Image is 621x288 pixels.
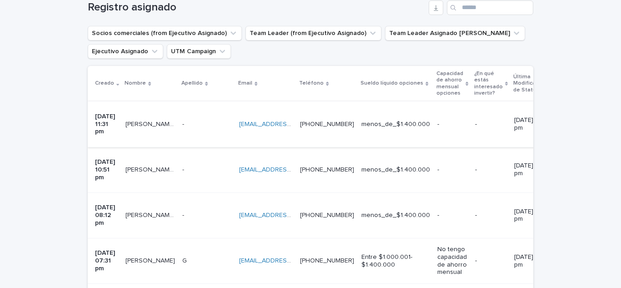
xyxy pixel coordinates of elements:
p: - [182,119,186,128]
p: [DATE] 07:31 pm [514,253,551,269]
button: UTM Campaign [167,44,231,59]
p: Maria Escilda Ramos Galvez [125,210,177,219]
p: menos_de_$1.400.000 [361,166,430,174]
p: menos_de_$1.400.000 [361,121,430,128]
p: Nombre [125,78,146,88]
p: - [182,164,186,174]
p: [DATE] 11:31 pm [514,116,551,132]
button: Ejecutivo Asignado [88,44,163,59]
a: [EMAIL_ADDRESS][DOMAIN_NAME] [239,121,342,127]
p: ¿En qué estás interesado invertir? [474,69,503,99]
p: - [475,121,507,128]
a: [PHONE_NUMBER] [300,167,354,173]
a: [PHONE_NUMBER] [300,121,354,127]
p: - [437,212,467,219]
input: Search [447,0,533,15]
p: - [182,210,186,219]
p: - [437,121,467,128]
p: Creado [95,78,114,88]
a: [EMAIL_ADDRESS][DOMAIN_NAME] [239,258,342,264]
p: [DATE] 10:51 pm [514,162,551,177]
p: [DATE] 08:12 pm [95,204,118,227]
h1: Registro asignado [88,1,425,14]
p: - [475,212,507,219]
p: G [182,255,189,265]
p: Ignacio Mattias [125,255,177,265]
p: - [475,166,507,174]
p: Capacidad de ahorro mensual opciones [436,69,463,99]
p: No tengo capacidad de ahorro mensual [437,246,467,276]
p: - [437,166,467,174]
p: [DATE] 08:12 pm [514,208,551,223]
a: [EMAIL_ADDRESS][DOMAIN_NAME] [239,212,342,218]
p: menos_de_$1.400.000 [361,212,430,219]
p: [DATE] 07:31 pm [95,249,118,272]
p: sergio edmundo gajardo galaz [125,164,177,174]
p: [DATE] 10:51 pm [95,158,118,181]
button: Team Leader (from Ejecutivo Asignado) [245,26,381,40]
button: Socios comerciales (from Ejecutivo Asignado) [88,26,242,40]
p: Teléfono [299,78,324,88]
p: Email [238,78,252,88]
button: Team Leader Asignado LLamados [385,26,525,40]
a: [PHONE_NUMBER] [300,258,354,264]
a: [PHONE_NUMBER] [300,212,354,218]
a: [EMAIL_ADDRESS][DOMAIN_NAME] [239,167,342,173]
p: Bárbara Hernández Ramírez [125,119,177,128]
p: Apellido [181,78,203,88]
p: [DATE] 11:31 pm [95,113,118,136]
p: - [475,257,507,265]
p: Entre $1.000.001- $1.400.000 [361,253,430,269]
p: Última Modificación de Status [513,72,546,95]
p: Sueldo líquido opciones [361,78,423,88]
